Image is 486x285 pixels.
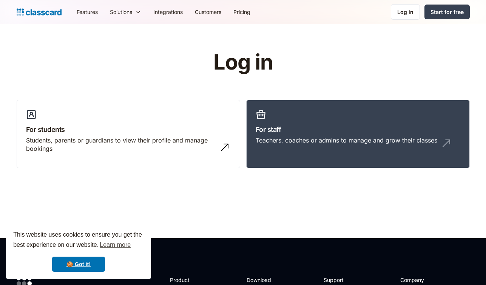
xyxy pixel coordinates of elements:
[52,257,105,272] a: dismiss cookie message
[189,3,227,20] a: Customers
[13,230,144,251] span: This website uses cookies to ensure you get the best experience on our website.
[424,5,470,19] a: Start for free
[256,124,460,135] h3: For staff
[256,136,437,144] div: Teachers, coaches or admins to manage and grow their classes
[430,8,464,16] div: Start for free
[26,124,231,135] h3: For students
[246,100,470,169] a: For staffTeachers, coaches or admins to manage and grow their classes
[99,239,132,251] a: learn more about cookies
[104,3,147,20] div: Solutions
[247,276,278,284] h2: Download
[397,8,413,16] div: Log in
[6,223,151,279] div: cookieconsent
[227,3,256,20] a: Pricing
[400,276,451,284] h2: Company
[391,4,420,20] a: Log in
[110,8,132,16] div: Solutions
[123,51,363,74] h1: Log in
[324,276,354,284] h2: Support
[170,276,210,284] h2: Product
[17,7,62,17] a: home
[26,136,216,153] div: Students, parents or guardians to view their profile and manage bookings
[71,3,104,20] a: Features
[147,3,189,20] a: Integrations
[17,100,240,169] a: For studentsStudents, parents or guardians to view their profile and manage bookings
